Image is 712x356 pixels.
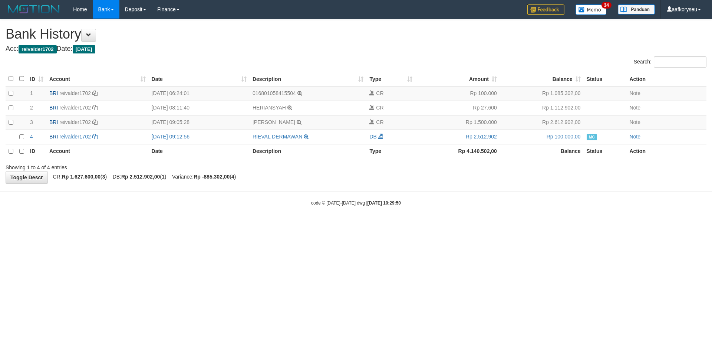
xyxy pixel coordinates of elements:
[634,56,706,68] label: Search:
[149,144,250,159] th: Date
[415,130,500,144] td: Rp 2.512.902
[500,144,584,159] th: Balance
[30,105,33,111] span: 2
[629,105,640,111] a: Note
[376,90,383,96] span: CR
[30,134,33,140] span: 4
[6,161,291,171] div: Showing 1 to 4 of 4 entries
[6,45,706,53] h4: Acc: Date:
[73,45,95,53] span: [DATE]
[500,72,584,86] th: Balance: activate to sort column ascending
[49,119,58,125] span: BRI
[62,174,100,180] strong: Rp 1.627.600,00
[415,115,500,130] td: Rp 1.500.000
[59,105,91,111] a: reivalder1702
[102,174,105,180] strong: 3
[92,134,98,140] a: Copy reivalder1702 to clipboard
[366,144,415,159] th: Type
[253,105,286,111] a: HERIANSYAH
[49,105,58,111] span: BRI
[311,200,401,206] small: code © [DATE]-[DATE] dwg |
[149,72,250,86] th: Date: activate to sort column ascending
[584,72,627,86] th: Status
[19,45,57,53] span: reivalder1702
[367,200,401,206] strong: [DATE] 10:29:50
[366,72,415,86] th: Type: activate to sort column ascending
[46,72,149,86] th: Account: activate to sort column ascending
[149,115,250,130] td: [DATE] 09:05:28
[46,144,149,159] th: Account
[92,119,98,125] a: Copy reivalder1702 to clipboard
[27,72,46,86] th: ID: activate to sort column ascending
[500,86,584,101] td: Rp 1.085.302,00
[626,72,706,86] th: Action
[584,144,627,159] th: Status
[92,90,98,96] a: Copy reivalder1702 to clipboard
[253,90,296,96] a: 016801058415504
[587,134,597,140] span: Manually Checked by: aafzefaya
[500,115,584,130] td: Rp 2.612.902,00
[59,134,91,140] a: reivalder1702
[601,2,612,9] span: 34
[253,119,295,125] a: [PERSON_NAME]
[194,174,230,180] strong: Rp -885.302,00
[92,105,98,111] a: Copy reivalder1702 to clipboard
[629,134,640,140] a: Note
[253,134,302,140] a: RIEVAL DERMAWAN
[231,174,234,180] strong: 4
[59,90,91,96] a: reivalder1702
[626,144,706,159] th: Action
[27,144,46,159] th: ID
[30,119,33,125] span: 3
[49,90,58,96] span: BRI
[149,101,250,115] td: [DATE] 08:11:40
[629,119,640,125] a: Note
[500,130,584,144] td: Rp 100.000,00
[149,130,250,144] td: [DATE] 09:12:56
[121,174,160,180] strong: Rp 2.512.902,00
[458,148,497,154] strong: Rp 4.140.502,00
[376,119,383,125] span: CR
[654,56,706,68] input: Search:
[629,90,640,96] a: Note
[59,119,91,125] a: reivalder1702
[250,72,366,86] th: Description: activate to sort column ascending
[6,27,706,42] h1: Bank History
[415,101,500,115] td: Rp 27.600
[250,144,366,159] th: Description
[527,4,564,15] img: Feedback.jpg
[6,171,48,184] a: Toggle Descr
[376,105,383,111] span: CR
[618,4,655,14] img: panduan.png
[49,174,236,180] span: CR: ( ) DB: ( ) Variance: ( )
[500,101,584,115] td: Rp 1.112.902,00
[576,4,607,15] img: Button%20Memo.svg
[6,4,62,15] img: MOTION_logo.png
[369,134,376,140] span: DB
[149,86,250,101] td: [DATE] 06:24:01
[30,90,33,96] span: 1
[415,72,500,86] th: Amount: activate to sort column ascending
[49,134,58,140] span: BRI
[415,86,500,101] td: Rp 100.000
[162,174,165,180] strong: 1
